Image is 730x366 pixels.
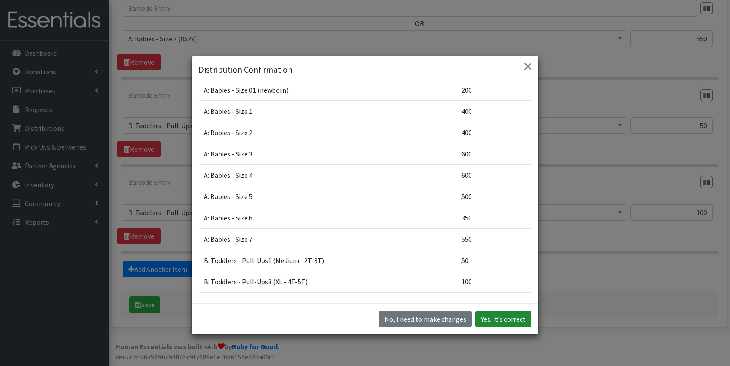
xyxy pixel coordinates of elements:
td: 550 [456,229,531,250]
td: A: Babies - Size 6 [199,207,456,229]
h5: Distribution Confirmation [199,63,292,76]
td: B: Toddlers - Pull-Ups1 (Medium - 2T-3T) [199,250,456,271]
td: A: Babies - Size 7 [199,229,456,250]
td: A: Babies - Size 5 [199,186,456,207]
td: 600 [456,143,531,165]
td: 400 [456,122,531,143]
td: 500 [456,186,531,207]
td: 200 [456,79,531,101]
td: A: Babies - Size 2 [199,122,456,143]
td: 100 [456,271,531,293]
td: 350 [456,207,531,229]
td: A: Babies - Size 3 [199,143,456,165]
td: A: Babies - Size 4 [199,165,456,186]
td: B: Toddlers - Pull-Ups3 (XL - 4T-5T) [199,271,456,293]
td: A: Babies - Size 01 (newborn) [199,79,456,101]
td: A: Babies - Size 1 [199,101,456,122]
td: 50 [456,250,531,271]
button: No I need to make changes [379,311,472,327]
button: Yes, it's correct [475,311,531,327]
td: 600 [456,165,531,186]
button: Close [521,60,535,73]
td: 400 [456,101,531,122]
